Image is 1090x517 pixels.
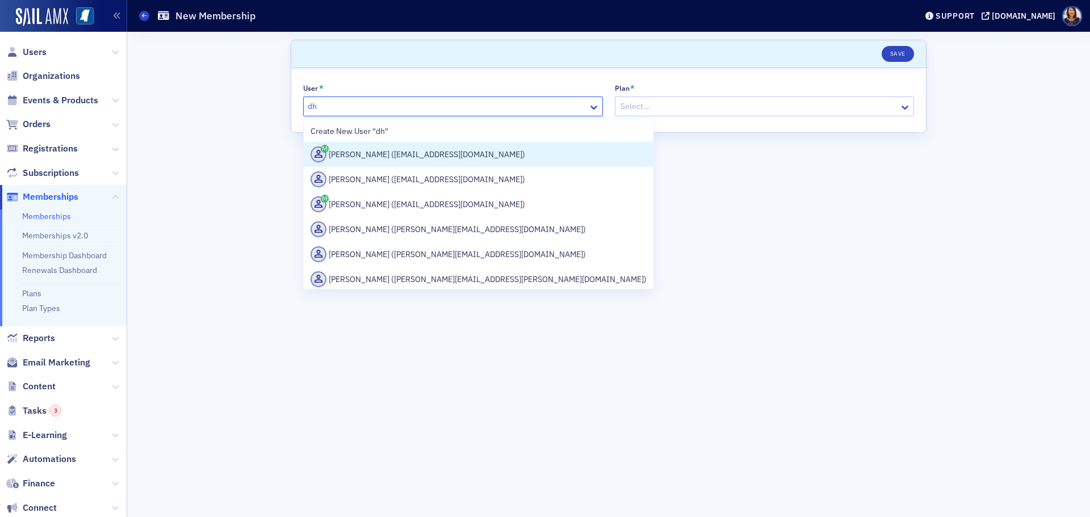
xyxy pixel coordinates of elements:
[49,405,61,417] div: 3
[22,250,107,260] a: Membership Dashboard
[6,167,79,179] a: Subscriptions
[6,380,56,393] a: Content
[311,221,647,237] div: [PERSON_NAME] ([PERSON_NAME][EMAIL_ADDRESS][DOMAIN_NAME])
[22,303,60,313] a: Plan Types
[6,191,78,203] a: Memberships
[319,84,324,92] abbr: This field is required
[23,380,56,393] span: Content
[6,142,78,155] a: Registrations
[6,502,57,514] a: Connect
[68,7,94,27] a: View Homepage
[6,405,61,417] a: Tasks3
[23,142,78,155] span: Registrations
[23,356,90,369] span: Email Marketing
[6,94,98,107] a: Events & Products
[23,429,67,442] span: E-Learning
[22,265,97,275] a: Renewals Dashboard
[23,405,61,417] span: Tasks
[615,84,630,93] div: Plan
[6,477,55,490] a: Finance
[303,84,318,93] div: User
[6,453,76,465] a: Automations
[6,356,90,369] a: Email Marketing
[23,94,98,107] span: Events & Products
[23,477,55,490] span: Finance
[1062,6,1082,26] span: Profile
[936,11,975,21] div: Support
[6,118,51,131] a: Orders
[311,146,647,162] div: [PERSON_NAME] ([EMAIL_ADDRESS][DOMAIN_NAME])
[23,70,80,82] span: Organizations
[16,8,68,26] img: SailAMX
[311,246,647,262] div: [PERSON_NAME] ([PERSON_NAME][EMAIL_ADDRESS][DOMAIN_NAME])
[6,70,80,82] a: Organizations
[882,46,914,62] button: Save
[6,332,55,344] a: Reports
[23,453,76,465] span: Automations
[630,84,635,92] abbr: This field is required
[992,11,1055,21] div: [DOMAIN_NAME]
[982,12,1059,20] button: [DOMAIN_NAME]
[311,271,647,287] div: [PERSON_NAME] ([PERSON_NAME][EMAIL_ADDRESS][PERSON_NAME][DOMAIN_NAME])
[175,9,255,23] h1: New Membership
[23,191,78,203] span: Memberships
[22,211,71,221] a: Memberships
[311,125,647,137] div: Create New User "dh"
[23,167,79,179] span: Subscriptions
[76,7,94,25] img: SailAMX
[311,196,647,212] div: [PERSON_NAME] ([EMAIL_ADDRESS][DOMAIN_NAME])
[6,429,67,442] a: E-Learning
[23,332,55,344] span: Reports
[6,46,47,58] a: Users
[23,502,57,514] span: Connect
[22,230,88,241] a: Memberships v2.0
[23,46,47,58] span: Users
[23,118,51,131] span: Orders
[22,288,41,299] a: Plans
[311,171,647,187] div: [PERSON_NAME] ([EMAIL_ADDRESS][DOMAIN_NAME])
